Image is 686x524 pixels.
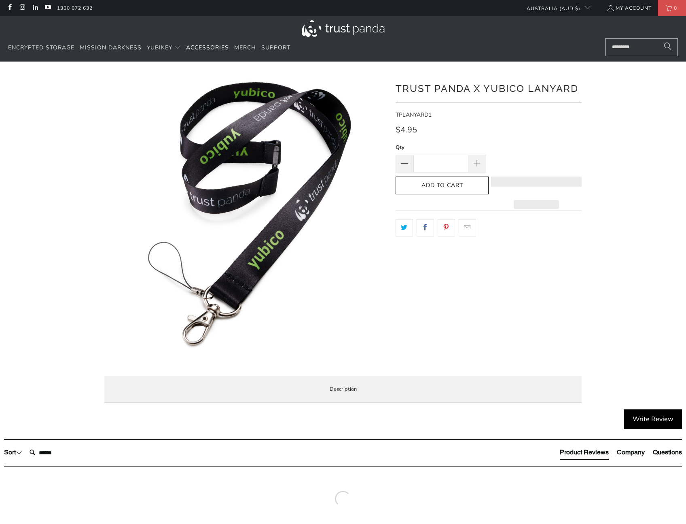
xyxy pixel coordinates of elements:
[26,445,91,461] input: Search
[396,143,486,152] label: Qty
[653,448,682,457] div: Questions
[147,38,181,58] summary: YubiKey
[80,44,142,51] span: Mission Darkness
[234,38,256,58] a: Merch
[104,74,387,357] img: Trust Panda Yubico Lanyard - Trust Panda
[186,38,229,58] a: Accessories
[57,4,93,13] a: 1300 072 632
[396,111,432,119] span: TPLANYARD1
[4,448,22,457] div: Sort
[605,38,678,56] input: Search...
[19,5,25,11] a: Trust Panda Australia on Instagram
[560,448,609,457] div: Product Reviews
[6,5,13,11] a: Trust Panda Australia on Facebook
[404,182,480,189] span: Add to Cart
[658,38,678,56] button: Search
[8,44,74,51] span: Encrypted Storage
[261,44,290,51] span: Support
[32,5,38,11] a: Trust Panda Australia on LinkedIn
[417,219,434,236] a: Share this on Facebook
[44,5,51,11] a: Trust Panda Australia on YouTube
[302,20,385,37] img: Trust Panda Australia
[396,80,582,96] h1: Trust Panda x Yubico Lanyard
[459,219,476,236] a: Email this to a friend
[607,4,652,13] a: My Account
[261,38,290,58] a: Support
[186,44,229,51] span: Accessories
[624,409,682,430] div: Write Review
[560,448,682,464] div: Reviews Tabs
[80,38,142,58] a: Mission Darkness
[8,38,290,58] nav: Translation missing: en.navigation.header.main_nav
[8,38,74,58] a: Encrypted Storage
[234,44,256,51] span: Merch
[396,219,413,236] a: Share this on Twitter
[104,376,582,403] label: Description
[438,219,455,236] a: Share this on Pinterest
[147,44,172,51] span: YubiKey
[396,124,417,135] span: $4.95
[617,448,645,457] div: Company
[396,177,489,195] button: Add to Cart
